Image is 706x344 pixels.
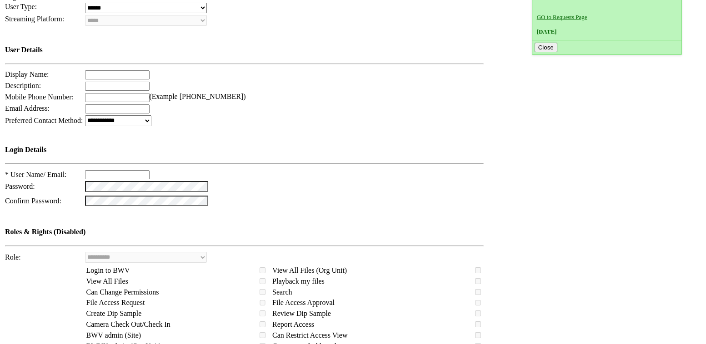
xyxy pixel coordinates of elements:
[537,28,557,35] span: [DATE]
[86,266,130,274] span: Login to BWV
[5,117,83,124] span: Preferred Contact Method:
[272,310,331,317] span: Review Dip Sample
[272,299,335,306] span: File Access Approval
[5,3,37,10] span: User Type:
[5,82,41,89] span: Description:
[5,171,67,178] span: * User Name/ Email:
[150,93,246,100] span: (Example [PHONE_NUMBER])
[5,93,74,101] span: Mobile Phone Number:
[86,320,170,328] span: Camera Check Out/Check In
[86,331,141,339] span: BWV admin (Site)
[272,320,314,328] span: Report Access
[272,288,292,296] span: Search
[86,310,142,317] span: Create Dip Sample
[5,70,49,78] span: Display Name:
[272,331,347,339] span: Can Restrict Access View
[5,46,484,54] h4: User Details
[537,14,587,20] a: GO to Requests Page
[86,299,145,306] span: File Access Request
[535,43,557,52] button: Close
[5,182,35,190] span: Password:
[5,228,484,236] h4: Roles & Rights (Disabled)
[86,288,159,296] span: Can Change Permissions
[5,104,50,112] span: Email Address:
[272,277,325,285] span: Playback my files
[86,277,128,285] span: View All Files
[272,266,347,274] span: View All Files (Org Unit)
[5,197,61,205] span: Confirm Password:
[5,15,64,23] span: Streaming Platform:
[5,251,84,263] td: Role:
[5,146,484,154] h4: Login Details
